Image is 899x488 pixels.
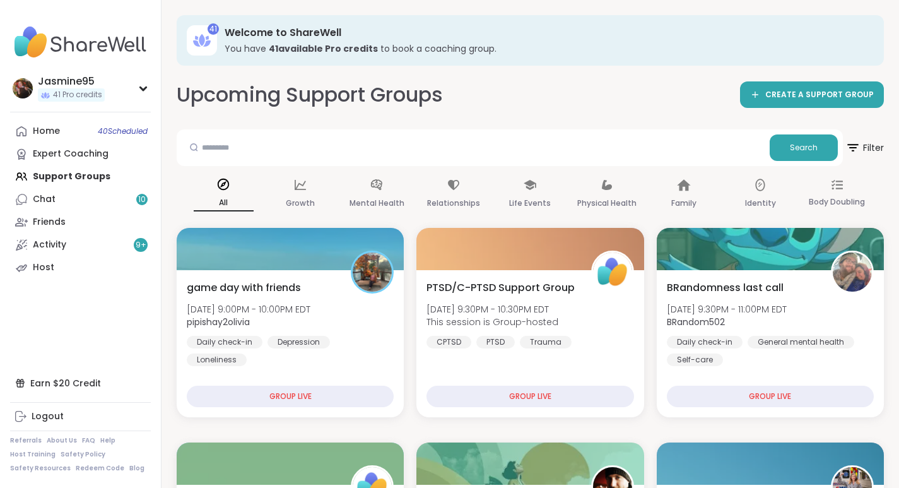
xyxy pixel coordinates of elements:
[177,81,443,109] h2: Upcoming Support Groups
[593,253,632,292] img: ShareWell
[790,142,818,153] span: Search
[187,316,250,328] b: pipishay2olivia
[98,126,148,136] span: 40 Scheduled
[38,74,105,88] div: Jasmine95
[33,216,66,229] div: Friends
[269,42,378,55] b: 41 available Pro credit s
[10,405,151,428] a: Logout
[667,336,743,348] div: Daily check-in
[76,464,124,473] a: Redeem Code
[194,195,254,211] p: All
[667,354,723,366] div: Self-care
[33,239,66,251] div: Activity
[426,316,558,328] span: This session is Group-hosted
[100,436,115,445] a: Help
[10,464,71,473] a: Safety Resources
[187,386,394,407] div: GROUP LIVE
[10,20,151,64] img: ShareWell Nav Logo
[845,129,884,166] button: Filter
[208,23,219,35] div: 41
[476,336,515,348] div: PTSD
[765,90,874,100] span: CREATE A SUPPORT GROUP
[33,148,109,160] div: Expert Coaching
[10,188,151,211] a: Chat10
[61,450,105,459] a: Safety Policy
[10,436,42,445] a: Referrals
[13,78,33,98] img: Jasmine95
[509,196,551,211] p: Life Events
[426,386,633,407] div: GROUP LIVE
[577,196,637,211] p: Physical Health
[82,436,95,445] a: FAQ
[286,196,315,211] p: Growth
[225,26,866,40] h3: Welcome to ShareWell
[53,90,102,100] span: 41 Pro credits
[129,464,144,473] a: Blog
[426,280,575,295] span: PTSD/C-PTSD Support Group
[33,193,56,206] div: Chat
[10,450,56,459] a: Host Training
[426,336,471,348] div: CPTSD
[667,303,787,316] span: [DATE] 9:30PM - 11:00PM EDT
[353,253,392,292] img: pipishay2olivia
[10,120,151,143] a: Home40Scheduled
[520,336,572,348] div: Trauma
[267,336,330,348] div: Depression
[667,280,784,295] span: BRandomness last call
[10,256,151,279] a: Host
[845,133,884,163] span: Filter
[667,316,725,328] b: BRandom502
[740,81,884,108] a: CREATE A SUPPORT GROUP
[748,336,854,348] div: General mental health
[33,125,60,138] div: Home
[187,280,301,295] span: game day with friends
[225,42,866,55] h3: You have to book a coaching group.
[10,211,151,234] a: Friends
[427,196,480,211] p: Relationships
[809,194,865,210] p: Body Doubling
[833,253,872,292] img: BRandom502
[187,354,247,366] div: Loneliness
[187,303,310,316] span: [DATE] 9:00PM - 10:00PM EDT
[350,196,404,211] p: Mental Health
[10,234,151,256] a: Activity9+
[671,196,696,211] p: Family
[667,386,874,407] div: GROUP LIVE
[10,143,151,165] a: Expert Coaching
[10,372,151,395] div: Earn $20 Credit
[426,303,558,316] span: [DATE] 9:30PM - 10:30PM EDT
[138,194,146,205] span: 10
[32,410,64,423] div: Logout
[770,134,838,161] button: Search
[47,436,77,445] a: About Us
[33,261,54,274] div: Host
[187,336,262,348] div: Daily check-in
[136,240,146,251] span: 9 +
[745,196,776,211] p: Identity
